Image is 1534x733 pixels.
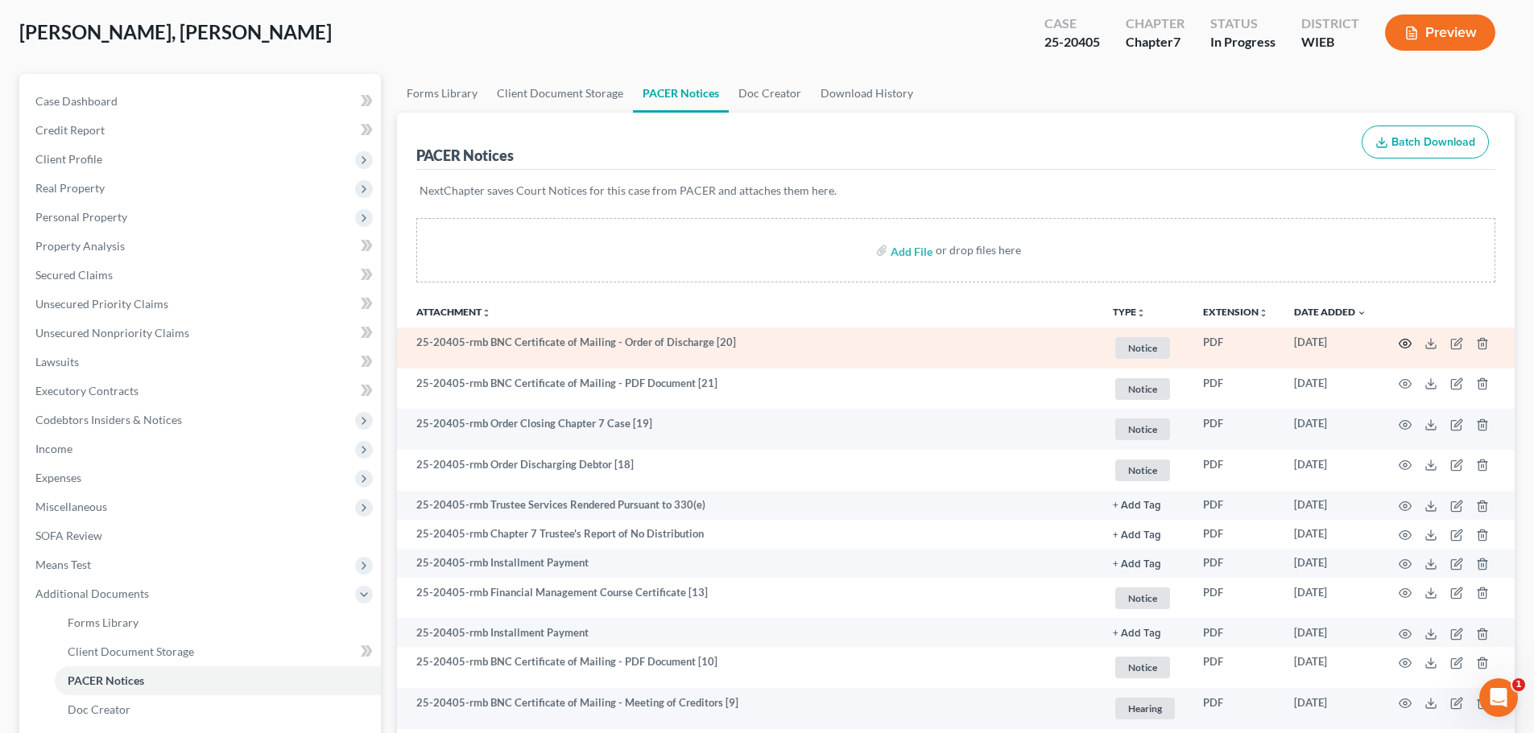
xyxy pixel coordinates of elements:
[35,239,125,253] span: Property Analysis
[1210,14,1276,33] div: Status
[1113,625,1177,640] a: + Add Tag
[729,74,811,113] a: Doc Creator
[1259,308,1268,318] i: unfold_more
[35,355,79,369] span: Lawsuits
[23,232,381,261] a: Property Analysis
[1281,369,1379,410] td: [DATE]
[482,308,491,318] i: unfold_more
[397,450,1100,491] td: 25-20405-rmb Order Discharging Debtor [18]
[35,500,107,513] span: Miscellaneous
[1113,555,1177,570] a: + Add Tag
[1190,618,1281,647] td: PDF
[1294,306,1367,318] a: Date Added expand_more
[1190,549,1281,578] td: PDF
[35,442,72,455] span: Income
[1281,688,1379,729] td: [DATE]
[1210,33,1276,51] div: In Progress
[1113,307,1146,318] button: TYPEunfold_more
[397,491,1100,520] td: 25-20405-rmb Trustee Services Rendered Pursuant to 330(e)
[1115,587,1170,609] span: Notice
[68,616,139,629] span: Forms Library
[35,123,105,137] span: Credit Report
[55,637,381,666] a: Client Document Storage
[35,210,127,224] span: Personal Property
[1281,520,1379,549] td: [DATE]
[1281,578,1379,619] td: [DATE]
[1113,530,1161,541] button: + Add Tag
[1479,678,1518,717] iframe: Intercom live chat
[1113,585,1177,612] a: Notice
[55,695,381,724] a: Doc Creator
[1301,14,1359,33] div: District
[35,326,189,340] span: Unsecured Nonpriority Claims
[1512,678,1525,691] span: 1
[1113,526,1177,542] a: + Add Tag
[1113,695,1177,722] a: Hearing
[55,666,381,695] a: PACER Notices
[1115,657,1170,678] span: Notice
[55,608,381,637] a: Forms Library
[35,297,168,311] span: Unsecured Priority Claims
[1190,409,1281,450] td: PDF
[1126,14,1185,33] div: Chapter
[1362,126,1489,159] button: Batch Download
[1136,308,1146,318] i: unfold_more
[35,94,118,108] span: Case Dashboard
[1203,306,1268,318] a: Extensionunfold_more
[1113,628,1161,639] button: + Add Tag
[1113,376,1177,402] a: Notice
[1391,135,1475,149] span: Batch Download
[397,520,1100,549] td: 25-20405-rmb Chapter 7 Trustee's Report of No Distribution
[1301,33,1359,51] div: WIEB
[68,673,144,687] span: PACER Notices
[487,74,633,113] a: Client Document Storage
[1190,688,1281,729] td: PDF
[1357,308,1367,318] i: expand_more
[1115,378,1170,400] span: Notice
[416,146,514,165] div: PACER Notices
[1173,34,1180,49] span: 7
[68,702,130,716] span: Doc Creator
[811,74,923,113] a: Download History
[936,242,1021,258] div: or drop files here
[23,319,381,348] a: Unsecured Nonpriority Claims
[1190,647,1281,688] td: PDF
[1113,500,1161,511] button: + Add Tag
[1115,698,1175,719] span: Hearing
[1385,14,1495,51] button: Preview
[1115,337,1170,359] span: Notice
[1281,647,1379,688] td: [DATE]
[1113,497,1177,513] a: + Add Tag
[1190,369,1281,410] td: PDF
[397,74,487,113] a: Forms Library
[1113,457,1177,484] a: Notice
[19,20,332,43] span: [PERSON_NAME], [PERSON_NAME]
[1281,327,1379,369] td: [DATE]
[1190,491,1281,520] td: PDF
[35,152,102,166] span: Client Profile
[68,644,194,658] span: Client Document Storage
[416,306,491,318] a: Attachmentunfold_more
[35,529,102,542] span: SOFA Review
[1281,618,1379,647] td: [DATE]
[23,261,381,290] a: Secured Claims
[35,268,113,282] span: Secured Claims
[35,558,91,571] span: Means Test
[1044,14,1100,33] div: Case
[397,578,1100,619] td: 25-20405-rmb Financial Management Course Certificate [13]
[1113,654,1177,681] a: Notice
[23,348,381,377] a: Lawsuits
[1126,33,1185,51] div: Chapter
[397,327,1100,369] td: 25-20405-rmb BNC Certificate of Mailing - Order of Discharge [20]
[1281,491,1379,520] td: [DATE]
[397,369,1100,410] td: 25-20405-rmb BNC Certificate of Mailing - PDF Document [21]
[23,290,381,319] a: Unsecured Priority Claims
[35,587,149,600] span: Additional Documents
[397,647,1100,688] td: 25-20405-rmb BNC Certificate of Mailing - PDF Document [10]
[1113,335,1177,361] a: Notice
[35,413,182,426] span: Codebtors Insiders & Notices
[397,618,1100,647] td: 25-20405-rmb Installment Payment
[1190,450,1281,491] td: PDF
[1190,520,1281,549] td: PDF
[1044,33,1100,51] div: 25-20405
